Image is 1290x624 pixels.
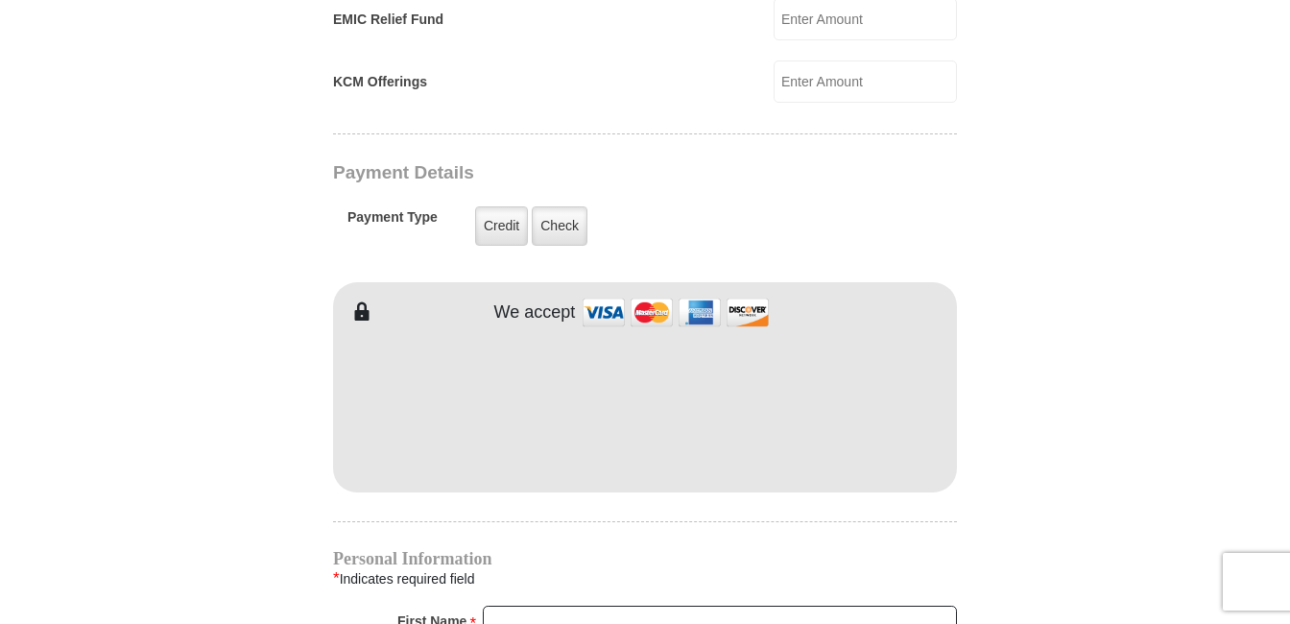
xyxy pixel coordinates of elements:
div: Indicates required field [333,566,957,591]
h4: Personal Information [333,551,957,566]
label: Credit [475,206,528,246]
h5: Payment Type [347,209,438,235]
img: credit cards accepted [580,292,772,333]
h3: Payment Details [333,162,823,184]
label: EMIC Relief Fund [333,10,443,30]
label: KCM Offerings [333,72,427,92]
input: Enter Amount [774,60,957,103]
label: Check [532,206,587,246]
h4: We accept [494,302,576,324]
